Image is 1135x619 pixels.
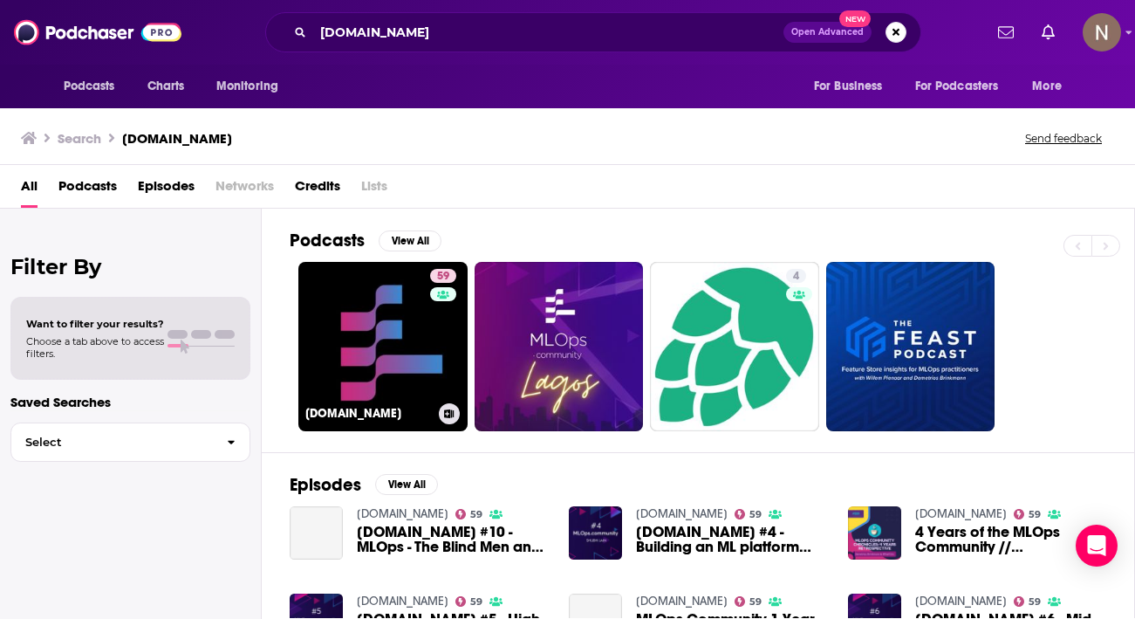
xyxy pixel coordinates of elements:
[51,70,138,103] button: open menu
[215,172,274,208] span: Networks
[357,525,548,554] span: [DOMAIN_NAME] #10 - MLOps - The Blind Men and the Elephant with [PERSON_NAME]
[11,437,213,448] span: Select
[10,423,250,462] button: Select
[470,598,482,606] span: 59
[357,506,448,521] a: MLOps.community
[1035,17,1062,47] a: Show notifications dropdown
[290,230,365,251] h2: Podcasts
[915,74,999,99] span: For Podcasters
[122,130,232,147] h3: [DOMAIN_NAME]
[290,230,441,251] a: PodcastsView All
[915,525,1106,554] a: 4 Years of the MLOps Community // Demetrios Brinkmann // #220
[138,172,195,208] a: Episodes
[636,594,728,609] a: MLOps.community
[290,474,438,496] a: EpisodesView All
[21,172,38,208] a: All
[1020,131,1107,146] button: Send feedback
[793,268,799,285] span: 4
[455,509,483,519] a: 59
[1014,509,1042,519] a: 59
[735,596,762,607] a: 59
[58,130,101,147] h3: Search
[1029,511,1041,519] span: 59
[636,525,827,554] span: [DOMAIN_NAME] #4 - Building an ML platform @SurveyMonkey with [PERSON_NAME]
[375,474,438,495] button: View All
[749,598,762,606] span: 59
[1083,13,1121,52] button: Show profile menu
[915,506,1007,521] a: MLOps.community
[904,70,1024,103] button: open menu
[636,525,827,554] a: MLOps.community #4 - Building an ML platform @SurveyMonkey with Shubhi Jain
[379,230,441,251] button: View All
[10,394,250,410] p: Saved Searches
[848,506,901,560] img: 4 Years of the MLOps Community // Demetrios Brinkmann // #220
[1032,74,1062,99] span: More
[357,525,548,554] a: MLOps.community #10 - MLOps - The Blind Men and the Elephant with Saurav Chakravorty
[26,318,164,330] span: Want to filter your results?
[839,10,871,27] span: New
[915,594,1007,609] a: MLOps.community
[10,254,250,279] h2: Filter By
[357,594,448,609] a: MLOps.community
[298,262,468,431] a: 59[DOMAIN_NAME]
[636,506,728,521] a: MLOps.community
[1020,70,1084,103] button: open menu
[735,509,762,519] a: 59
[1083,13,1121,52] img: User Profile
[455,596,483,607] a: 59
[1014,596,1042,607] a: 59
[26,335,164,360] span: Choose a tab above to access filters.
[783,22,872,43] button: Open AdvancedNew
[569,506,622,560] img: MLOps.community #4 - Building an ML platform @SurveyMonkey with Shubhi Jain
[915,525,1106,554] span: 4 Years of the MLOps Community // [PERSON_NAME] // #220
[786,269,806,283] a: 4
[313,18,783,46] input: Search podcasts, credits, & more...
[290,506,343,560] a: MLOps.community #10 - MLOps - The Blind Men and the Elephant with Saurav Chakravorty
[58,172,117,208] a: Podcasts
[147,74,185,99] span: Charts
[361,172,387,208] span: Lists
[437,268,449,285] span: 59
[265,12,921,52] div: Search podcasts, credits, & more...
[64,74,115,99] span: Podcasts
[1076,525,1118,567] div: Open Intercom Messenger
[305,406,432,421] h3: [DOMAIN_NAME]
[204,70,301,103] button: open menu
[1029,598,1041,606] span: 59
[650,262,819,431] a: 4
[991,17,1021,47] a: Show notifications dropdown
[814,74,883,99] span: For Business
[749,511,762,519] span: 59
[216,74,278,99] span: Monitoring
[430,269,456,283] a: 59
[470,511,482,519] span: 59
[791,28,864,37] span: Open Advanced
[1083,13,1121,52] span: Logged in as nikki59843
[295,172,340,208] a: Credits
[136,70,195,103] a: Charts
[290,474,361,496] h2: Episodes
[14,16,181,49] img: Podchaser - Follow, Share and Rate Podcasts
[802,70,905,103] button: open menu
